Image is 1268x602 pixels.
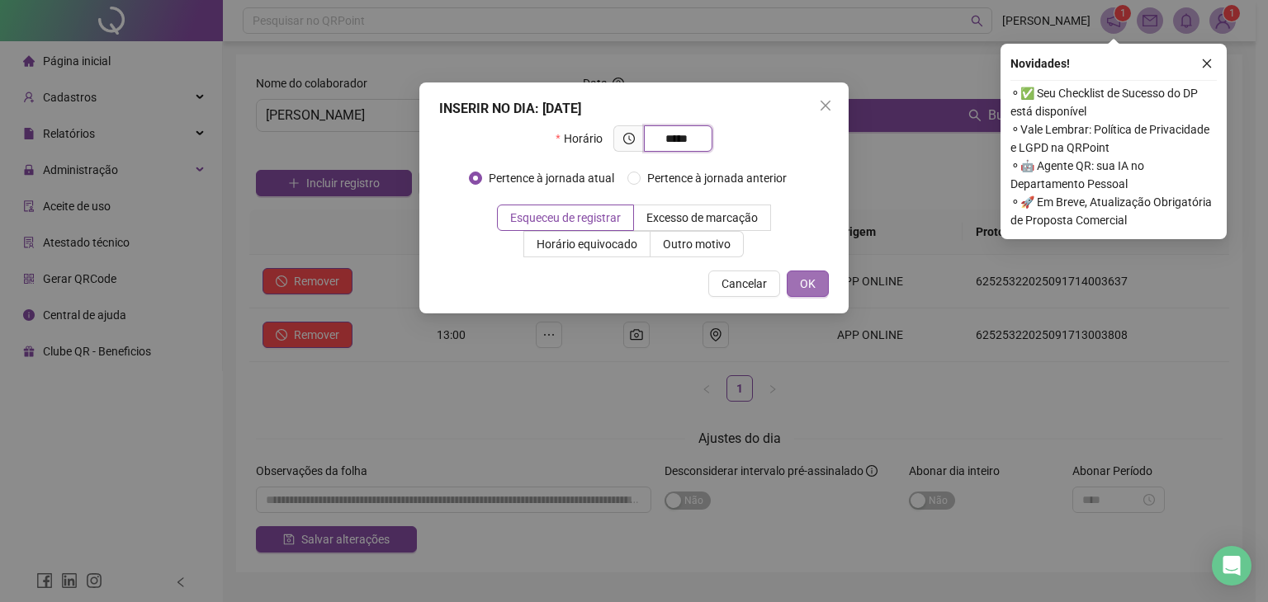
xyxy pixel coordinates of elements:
[800,275,816,293] span: OK
[510,211,621,224] span: Esqueceu de registrar
[482,169,621,187] span: Pertence à jornada atual
[1010,157,1217,193] span: ⚬ 🤖 Agente QR: sua IA no Departamento Pessoal
[623,133,635,144] span: clock-circle
[646,211,758,224] span: Excesso de marcação
[1010,193,1217,229] span: ⚬ 🚀 Em Breve, Atualização Obrigatória de Proposta Comercial
[722,275,767,293] span: Cancelar
[1212,546,1251,586] div: Open Intercom Messenger
[812,92,839,119] button: Close
[537,238,637,251] span: Horário equivocado
[1010,120,1217,157] span: ⚬ Vale Lembrar: Política de Privacidade e LGPD na QRPoint
[641,169,793,187] span: Pertence à jornada anterior
[1010,84,1217,120] span: ⚬ ✅ Seu Checklist de Sucesso do DP está disponível
[556,125,613,152] label: Horário
[439,99,829,119] div: INSERIR NO DIA : [DATE]
[1010,54,1070,73] span: Novidades !
[787,270,829,297] button: OK
[663,238,731,251] span: Outro motivo
[1201,58,1213,69] span: close
[708,270,780,297] button: Cancelar
[819,99,832,112] span: close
